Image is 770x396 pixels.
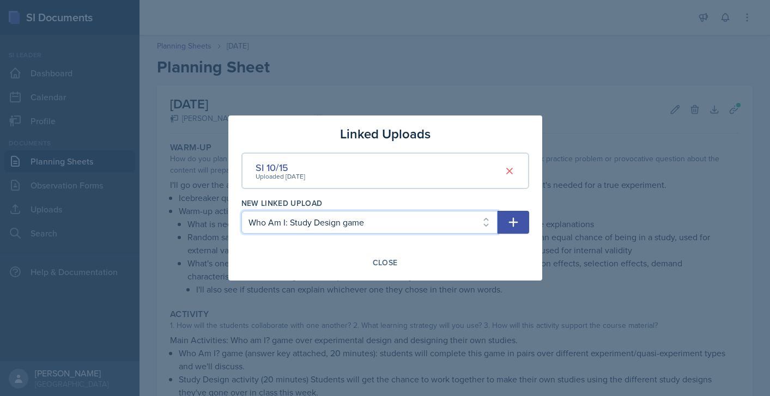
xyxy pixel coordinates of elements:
div: SI 10/15 [256,160,305,175]
div: Close [373,258,398,267]
h3: Linked Uploads [340,124,431,144]
div: Uploaded [DATE] [256,172,305,181]
button: Close [366,253,405,272]
label: New Linked Upload [241,198,323,209]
